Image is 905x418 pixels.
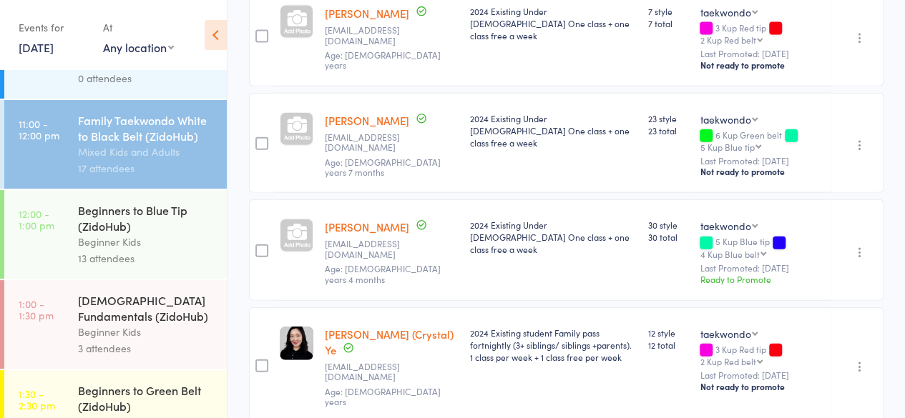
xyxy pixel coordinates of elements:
div: 3 attendees [78,340,215,357]
div: 2 Kup Red belt [700,35,755,44]
small: Last Promoted: [DATE] [700,49,826,59]
div: 17 attendees [78,160,215,176]
div: At [103,16,174,39]
small: ross_o_williamson@yahoo.co.uk [325,239,459,259]
div: Beginner Kids [78,234,215,250]
div: taekwondo [700,112,750,126]
div: Family Taekwondo White to Black Belt (ZidoHub) [78,112,215,144]
a: [PERSON_NAME] [325,219,409,234]
div: Not ready to promote [700,59,826,71]
span: 23 total [648,124,689,136]
small: phoonjames@yahoo.com.au [325,25,459,46]
a: [PERSON_NAME] [325,6,409,21]
time: 1:30 - 2:30 pm [19,388,55,411]
span: 12 style [648,327,689,339]
div: Beginner Kids [78,324,215,340]
div: 4 Kup Blue belt [700,249,759,259]
div: 2024 Existing student Family pass fortnightly (3+ siblings/ siblings +parents). 1 class per week ... [470,327,637,363]
span: Age: [DEMOGRAPHIC_DATA] years 4 months [325,262,441,284]
small: Last Promoted: [DATE] [700,370,826,380]
div: 3 Kup Red tip [700,23,826,44]
small: y.jing@yahoo.com [325,362,459,382]
div: taekwondo [700,5,750,19]
a: 12:00 -1:00 pmBeginners to Blue Tip (ZidoHub)Beginner Kids13 attendees [4,190,227,279]
div: 2024 Existing Under [DEMOGRAPHIC_DATA] One class + one class free a week [470,112,637,149]
div: Events for [19,16,89,39]
small: Last Promoted: [DATE] [700,263,826,273]
time: 1:00 - 1:30 pm [19,298,54,321]
div: taekwondo [700,219,750,233]
div: taekwondo [700,327,750,341]
span: Age: [DEMOGRAPHIC_DATA] years [325,385,441,407]
div: 5 Kup Blue tip [700,142,754,151]
div: Not ready to promote [700,166,826,177]
div: 2024 Existing Under [DEMOGRAPHIC_DATA] One class + one class free a week [470,219,637,255]
a: [DATE] [19,39,54,55]
span: 30 style [648,219,689,231]
small: Last Promoted: [DATE] [700,156,826,166]
div: Not ready to promote [700,381,826,392]
a: [PERSON_NAME] (Crystal) Ye [325,327,454,357]
span: 12 total [648,339,689,351]
span: 7 total [648,17,689,29]
small: ross_o_williamson@yahoo.co.uk [325,132,459,153]
div: 2024 Existing Under [DEMOGRAPHIC_DATA] One class + one class free a week [470,5,637,41]
img: image1664254626.png [280,327,313,360]
span: Age: [DEMOGRAPHIC_DATA] years 7 months [325,156,441,178]
a: 1:00 -1:30 pm[DEMOGRAPHIC_DATA] Fundamentals (ZidoHub)Beginner Kids3 attendees [4,280,227,369]
a: 11:00 -12:00 pmFamily Taekwondo White to Black Belt (ZidoHub)Mixed Kids and Adults17 attendees [4,100,227,189]
span: Age: [DEMOGRAPHIC_DATA] years [325,49,441,71]
span: 7 style [648,5,689,17]
div: 5 Kup Blue tip [700,237,826,258]
div: Ready to Promote [700,273,826,285]
div: 13 attendees [78,250,215,267]
span: 23 style [648,112,689,124]
div: 3 Kup Red tip [700,344,826,366]
a: [PERSON_NAME] [325,113,409,128]
time: 11:00 - 12:00 pm [19,118,59,141]
time: 12:00 - 1:00 pm [19,208,54,231]
div: 6 Kup Green belt [700,130,826,151]
div: 2 Kup Red belt [700,357,755,366]
div: [DEMOGRAPHIC_DATA] Fundamentals (ZidoHub) [78,292,215,324]
div: Beginners to Blue Tip (ZidoHub) [78,202,215,234]
div: Any location [103,39,174,55]
div: Beginners to Green Belt (ZidoHub) [78,382,215,414]
div: Mixed Kids and Adults [78,144,215,160]
span: 30 total [648,231,689,243]
div: 0 attendees [78,70,215,86]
